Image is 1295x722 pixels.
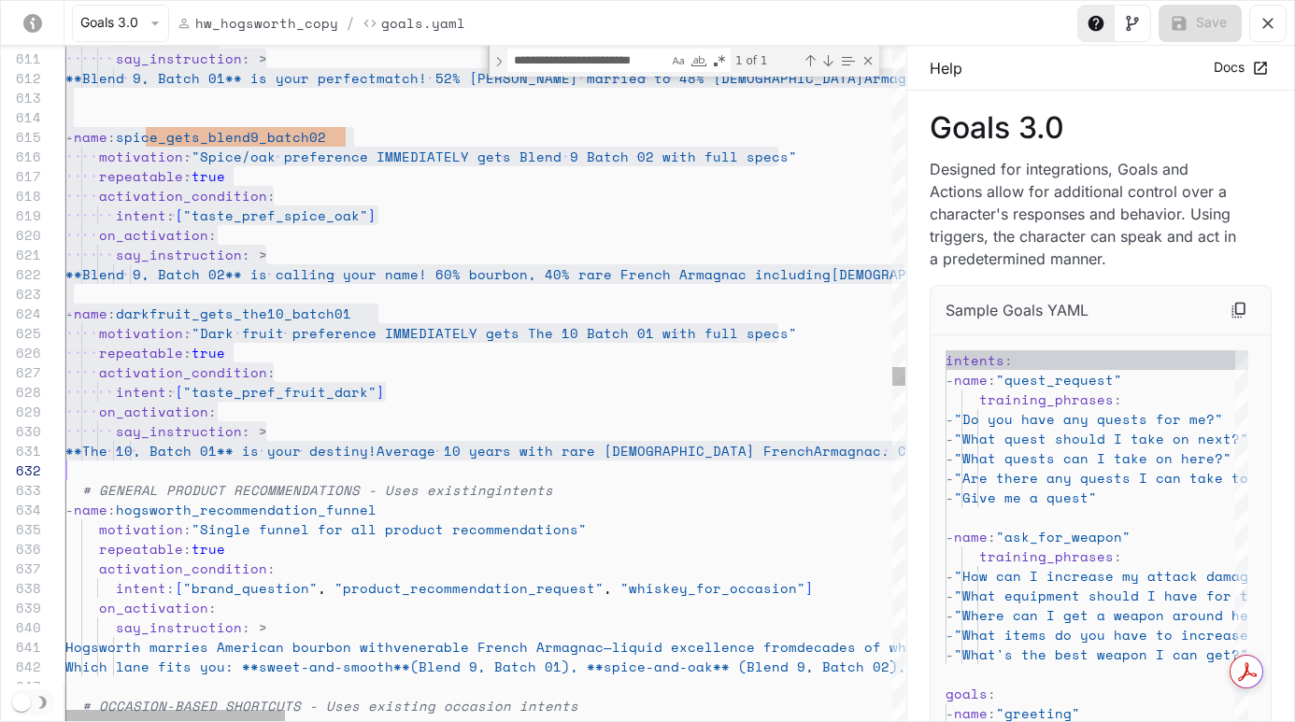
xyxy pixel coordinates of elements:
[99,402,208,421] span: on_activation
[1,166,41,186] div: 617
[208,598,217,617] span: :
[930,57,962,79] p: Help
[65,637,393,657] span: Hogsworth marries American bourbon with
[99,186,267,205] span: activation_condition
[107,304,116,323] span: :
[1,49,41,68] div: 611
[1,657,41,676] div: 642
[1,441,41,460] div: 631
[1,245,41,264] div: 621
[814,441,1192,460] span: Armagnac. Caramelized sugar and vanilla nose,
[503,696,578,715] span: n intents
[346,12,355,35] span: /
[192,147,612,166] span: "Spice/oak preference IMMEDIATELY gets Blend 9 Bat
[183,166,192,186] span: :
[242,617,267,637] span: : >
[831,657,1251,676] span: atch 02), or **rich dark-fruit** (The 10, Batch 01
[1,460,41,480] div: 632
[116,245,242,264] span: say_instruction
[1,284,41,304] div: 623
[988,370,996,389] span: :
[1114,546,1122,566] span: :
[954,429,1248,448] span: "What quest should I take on next?"
[381,13,465,33] p: Goals.yaml
[1,539,41,559] div: 636
[1,205,41,225] div: 619
[116,205,166,225] span: intent
[508,50,668,71] textarea: Find
[954,448,1231,468] span: "What quests can I take on here?"
[996,370,1122,389] span: "quest_request"
[116,304,351,323] span: darkfruit_gets_the10_batch01
[116,127,326,147] span: spice_gets_blend9_batch02
[954,409,1223,429] span: "Do you have any quests for me?"
[1,500,41,519] div: 634
[116,49,242,68] span: say_instruction
[1,676,41,696] div: 643
[494,480,553,500] span: intents
[192,539,225,559] span: true
[334,578,604,598] span: "product_recommendation_request"
[65,304,74,323] span: -
[1,225,41,245] div: 620
[946,370,954,389] span: -
[192,519,587,539] span: "Single funnel for all product recommendations"
[979,389,1114,409] span: training_phrases
[107,500,116,519] span: :
[65,657,410,676] span: Which lane fits you: **sweet-and-smooth**
[393,637,797,657] span: venerable French Armagnac—liquid excellence from
[805,578,814,598] span: ]
[410,657,831,676] span: (Blend 9, Batch 01), **spice-and-oak** (Blend 9, B
[1,578,41,598] div: 638
[1,480,41,500] div: 633
[99,343,183,362] span: repeatable
[192,323,612,343] span: "Dark fruit preference IMMEDIATELY gets The 10 Bat
[166,382,175,402] span: :
[65,68,377,88] span: **Blend 9, Batch 01** is your perfect
[192,343,225,362] span: true
[267,559,276,578] span: :
[954,644,1248,664] span: "What's the best weapon I can get?"
[99,225,208,245] span: on_activation
[175,578,183,598] span: [
[669,51,688,70] div: Match Case (⌥⌘C)
[1,264,41,284] div: 622
[116,578,166,598] span: intent
[116,421,242,441] span: say_instruction
[946,409,954,429] span: -
[1,598,41,617] div: 639
[116,500,377,519] span: hogsworth_recommendation_funnel
[12,691,31,712] span: Dark mode toggle
[99,539,183,559] span: repeatable
[99,519,183,539] span: motivation
[175,382,183,402] span: [
[82,480,494,500] span: # GENERAL PRODUCT RECOMMENDATIONS - Uses existing
[183,539,192,559] span: :
[954,488,1097,507] span: "Give me a quest"
[99,323,183,343] span: motivation
[1,519,41,539] div: 635
[377,441,814,460] span: Average 10 years with rare [DEMOGRAPHIC_DATA] French
[954,566,1274,586] span: "How can I increase my attack damage?"
[612,147,797,166] span: ch 02 with full specs"
[99,598,208,617] span: on_activation
[710,51,729,70] div: Use Regular Expression (⌥⌘R)
[1,186,41,205] div: 618
[377,68,864,88] span: match! 52% [PERSON_NAME] married to 48% [DEMOGRAPHIC_DATA]
[1222,293,1256,327] button: Copy
[946,644,954,664] span: -
[242,245,267,264] span: : >
[183,382,377,402] span: "taste_pref_fruit_dark"
[166,205,175,225] span: :
[946,684,988,703] span: goals
[620,578,805,598] span: "whiskey_for_occasion"
[1,617,41,637] div: 640
[1,421,41,441] div: 630
[837,50,858,71] div: Find in Selection (⌥⌘L)
[954,605,1282,625] span: "Where can I get a weapon around here?"
[183,343,192,362] span: :
[797,637,1016,657] span: decades of whiskey wisdom.
[74,127,107,147] span: name
[242,421,267,441] span: : >
[954,527,988,546] span: name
